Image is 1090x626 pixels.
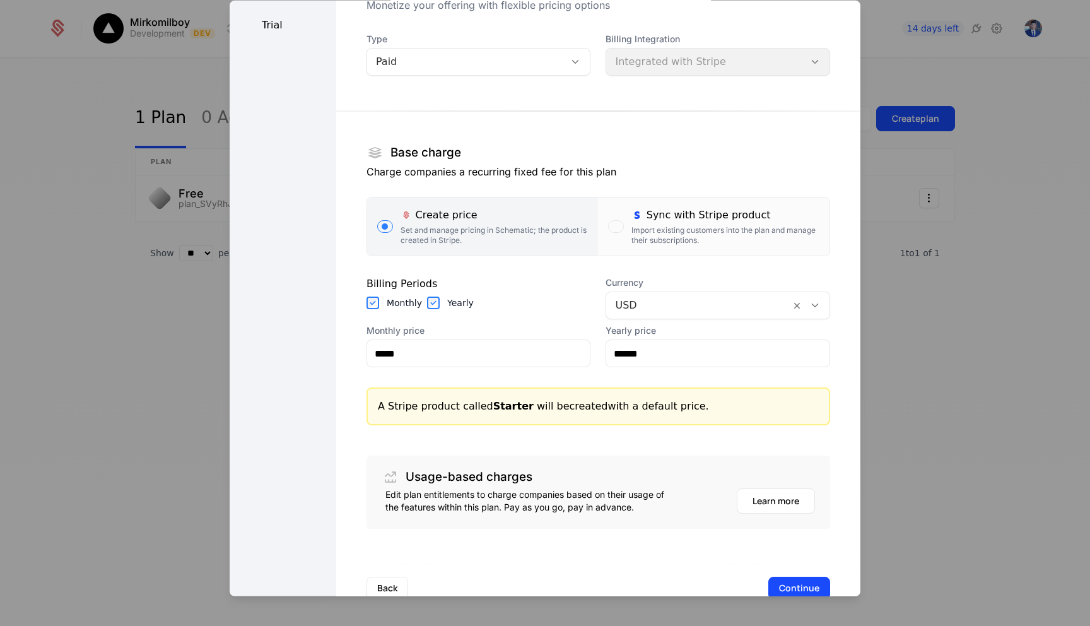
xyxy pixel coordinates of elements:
button: Back [366,577,408,599]
div: Trial [230,18,336,33]
div: Sync with Stripe product [631,208,819,223]
span: called [463,400,534,412]
label: Yearly price [606,324,830,337]
div: Set and manage pricing in Schematic; the product is created in Stripe. [401,225,589,245]
div: A Stripe product will be created with a default price. [378,399,819,414]
b: Starter [493,400,534,412]
span: Currency [606,276,830,289]
div: Import existing customers into the plan and manage their subscriptions. [631,225,819,245]
label: Yearly [447,297,474,309]
div: Create price [401,208,589,223]
label: Monthly price [366,324,591,337]
span: Type [366,33,591,45]
button: Continue [768,577,830,599]
label: Monthly [387,297,422,309]
div: Billing Periods [366,276,591,292]
div: Edit plan entitlements to charge companies based on their usage of the features within this plan.... [385,488,674,514]
div: Paid [376,54,556,69]
h1: Base charge [390,146,461,158]
h1: Usage-based charges [406,471,532,483]
button: Learn more [737,488,815,514]
p: Charge companies a recurring fixed fee for this plan [366,164,830,179]
span: Billing Integration [606,33,830,45]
